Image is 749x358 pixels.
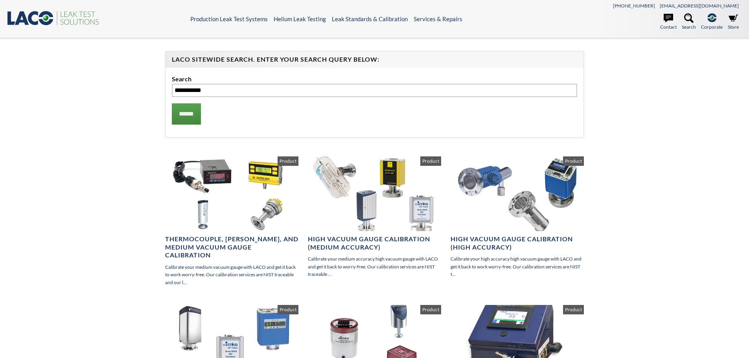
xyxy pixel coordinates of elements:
[278,156,298,166] span: Product
[682,13,696,31] a: Search
[451,156,584,278] a: High Vacuum Gauge Calibration (High Accuracy) Calibrate your high accuracy high vacuum gauge with...
[165,156,298,286] a: Thermocouple, [PERSON_NAME], and Medium Vacuum Gauge Calibration Calibrate your medium vacuum gau...
[451,255,584,278] p: Calibrate your high accuracy high vacuum gauge with LACO and get it back to work worry-free. Our ...
[332,15,408,22] a: Leak Standards & Calibration
[165,235,298,259] h4: Thermocouple, [PERSON_NAME], and Medium Vacuum Gauge Calibration
[190,15,268,22] a: Production Leak Test Systems
[660,13,677,31] a: Contact
[308,235,441,252] h4: High Vacuum Gauge Calibration (Medium Accuracy)
[660,3,739,9] a: [EMAIL_ADDRESS][DOMAIN_NAME]
[563,305,584,314] span: Product
[172,74,578,84] label: Search
[165,263,298,286] p: Calibrate your medium vacuum gauge with LACO and get it back to work worry-free. Our calibration ...
[308,255,441,278] p: Calibrate your medium accuracy high vacuum gauge with LACO and get it back to worry-free. Our cal...
[420,156,441,166] span: Product
[414,15,462,22] a: Services & Repairs
[563,156,584,166] span: Product
[728,13,739,31] a: Store
[613,3,655,9] a: [PHONE_NUMBER]
[701,23,723,31] span: Corporate
[172,55,578,64] h4: LACO Sitewide Search. Enter your Search Query Below:
[274,15,326,22] a: Helium Leak Testing
[420,305,441,314] span: Product
[278,305,298,314] span: Product
[451,235,584,252] h4: High Vacuum Gauge Calibration (High Accuracy)
[308,156,441,278] a: High Vacuum Gauge Calibration (Medium Accuracy) Calibrate your medium accuracy high vacuum gauge ...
